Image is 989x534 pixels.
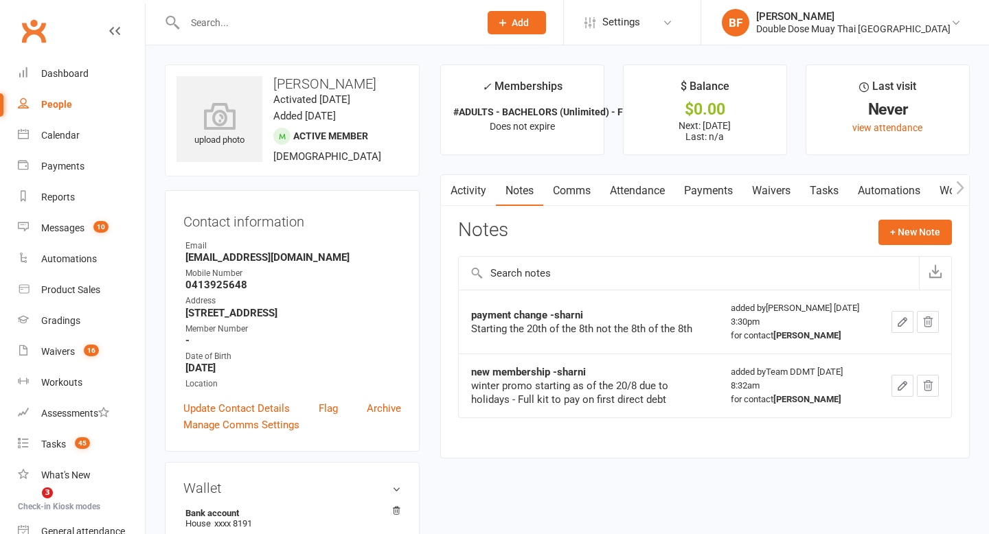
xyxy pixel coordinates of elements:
[18,305,145,336] a: Gradings
[185,267,401,280] div: Mobile Number
[742,175,800,207] a: Waivers
[185,251,401,264] strong: [EMAIL_ADDRESS][DOMAIN_NAME]
[756,10,951,23] div: [PERSON_NAME]
[471,379,706,406] div: winter promo starting as of the 20/8 due to holidays - Full kit to pay on first direct debt
[848,175,930,207] a: Automations
[490,121,555,132] span: Does not expire
[471,309,583,321] strong: payment change -sharni
[181,13,470,32] input: Search...
[18,398,145,429] a: Assessments
[185,362,401,374] strong: [DATE]
[367,400,401,417] a: Archive
[600,175,674,207] a: Attendance
[731,393,867,406] div: for contact
[41,284,100,295] div: Product Sales
[482,78,562,103] div: Memberships
[41,130,80,141] div: Calendar
[185,294,401,307] div: Address
[773,394,841,404] strong: [PERSON_NAME]
[458,220,508,244] h3: Notes
[773,330,841,340] strong: [PERSON_NAME]
[41,377,82,388] div: Workouts
[273,110,336,122] time: Added [DATE]
[185,350,401,363] div: Date of Birth
[42,487,53,498] span: 3
[18,182,145,213] a: Reports
[183,480,401,496] h3: Wallet
[496,175,543,207] a: Notes
[93,221,109,233] span: 10
[459,257,919,290] input: Search notes
[471,366,586,378] strong: new membership -sharni
[41,439,66,450] div: Tasks
[453,106,674,117] strong: #ADULTS - BACHELORS (Unlimited) - FORTNIGH...
[674,175,742,207] a: Payments
[41,161,84,172] div: Payments
[852,122,922,133] a: view attendance
[512,17,529,28] span: Add
[731,365,867,406] div: added by Team DDMT [DATE] 8:32am
[488,11,546,34] button: Add
[18,58,145,89] a: Dashboard
[41,191,75,202] div: Reports
[722,9,749,36] div: BF
[18,429,145,460] a: Tasks 45
[183,506,401,531] li: House
[878,220,952,244] button: + New Note
[185,508,394,518] strong: Bank account
[41,315,80,326] div: Gradings
[319,400,338,417] a: Flag
[18,151,145,182] a: Payments
[177,76,408,91] h3: [PERSON_NAME]
[75,437,90,449] span: 45
[273,93,350,106] time: Activated [DATE]
[183,209,401,229] h3: Contact information
[41,222,84,233] div: Messages
[185,240,401,253] div: Email
[731,329,867,343] div: for contact
[41,99,72,110] div: People
[18,336,145,367] a: Waivers 16
[41,469,91,480] div: What's New
[183,400,290,417] a: Update Contact Details
[18,244,145,275] a: Automations
[177,102,262,148] div: upload photo
[800,175,848,207] a: Tasks
[293,130,368,141] span: Active member
[471,322,706,336] div: Starting the 20th of the 8th not the 8th of the 8th
[185,307,401,319] strong: [STREET_ADDRESS]
[185,378,401,391] div: Location
[636,120,774,142] p: Next: [DATE] Last: n/a
[185,334,401,347] strong: -
[18,460,145,491] a: What's New
[441,175,496,207] a: Activity
[482,80,491,93] i: ✓
[756,23,951,35] div: Double Dose Muay Thai [GEOGRAPHIC_DATA]
[84,345,99,356] span: 16
[18,89,145,120] a: People
[731,301,867,343] div: added by [PERSON_NAME] [DATE] 3:30pm
[185,279,401,291] strong: 0413925648
[18,367,145,398] a: Workouts
[18,120,145,151] a: Calendar
[859,78,916,102] div: Last visit
[636,102,774,117] div: $0.00
[185,323,401,336] div: Member Number
[18,275,145,305] a: Product Sales
[14,487,47,520] iframe: Intercom live chat
[18,213,145,244] a: Messages 10
[41,408,109,419] div: Assessments
[273,150,381,163] span: [DEMOGRAPHIC_DATA]
[543,175,600,207] a: Comms
[602,7,640,38] span: Settings
[214,518,252,529] span: xxxx 8191
[41,68,89,79] div: Dashboard
[41,346,75,357] div: Waivers
[41,253,97,264] div: Automations
[819,102,957,117] div: Never
[681,78,729,102] div: $ Balance
[183,417,299,433] a: Manage Comms Settings
[16,14,51,48] a: Clubworx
